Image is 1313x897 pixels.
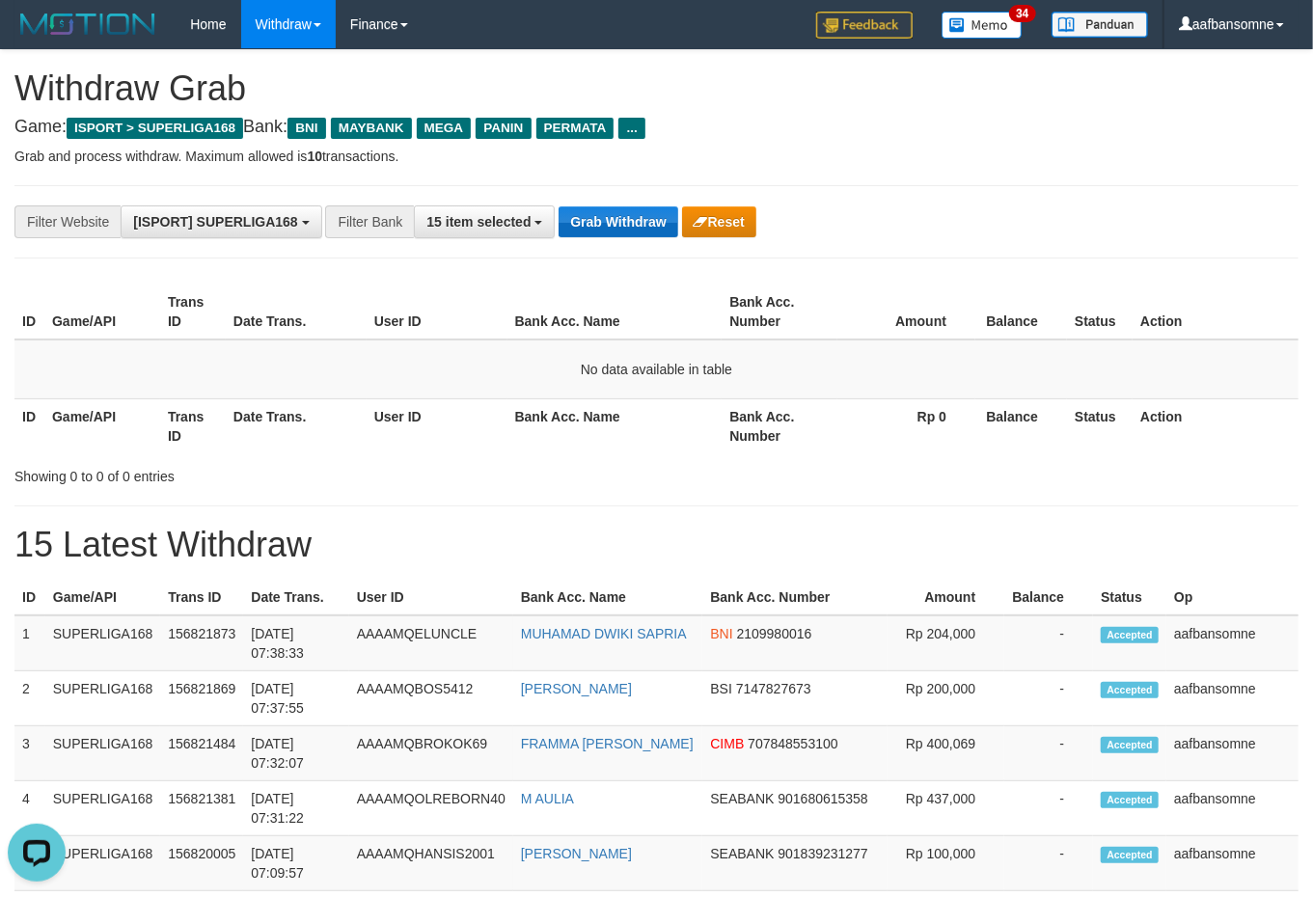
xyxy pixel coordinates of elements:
td: - [1004,671,1093,726]
td: 156820005 [160,836,243,891]
img: Feedback.jpg [816,12,913,39]
span: [ISPORT] SUPERLIGA168 [133,214,297,230]
td: SUPERLIGA168 [45,726,161,781]
td: aafbansomne [1166,726,1299,781]
th: Status [1067,398,1133,453]
button: Open LiveChat chat widget [8,8,66,66]
td: aafbansomne [1166,615,1299,671]
td: 2 [14,671,45,726]
img: Button%20Memo.svg [942,12,1023,39]
td: [DATE] 07:37:55 [243,671,348,726]
th: Balance [975,398,1067,453]
td: 4 [14,781,45,836]
span: BNI [287,118,325,139]
td: 1 [14,615,45,671]
span: Copy 7147827673 to clipboard [736,681,811,696]
td: Rp 437,000 [888,781,1004,836]
span: MAYBANK [331,118,412,139]
td: aafbansomne [1166,836,1299,891]
td: 156821869 [160,671,243,726]
th: Game/API [45,580,161,615]
td: 156821381 [160,781,243,836]
span: Accepted [1101,627,1159,643]
td: SUPERLIGA168 [45,615,161,671]
div: Filter Bank [325,205,414,238]
span: PANIN [476,118,531,139]
span: Copy 901839231277 to clipboard [778,846,867,861]
a: [PERSON_NAME] [521,681,632,696]
span: 15 item selected [426,214,531,230]
td: aafbansomne [1166,781,1299,836]
td: [DATE] 07:09:57 [243,836,348,891]
td: - [1004,615,1093,671]
th: Op [1166,580,1299,615]
span: ISPORT > SUPERLIGA168 [67,118,243,139]
h1: Withdraw Grab [14,69,1299,108]
td: - [1004,836,1093,891]
td: Rp 100,000 [888,836,1004,891]
h1: 15 Latest Withdraw [14,526,1299,564]
td: SUPERLIGA168 [45,671,161,726]
span: ... [618,118,644,139]
th: Status [1093,580,1166,615]
div: Filter Website [14,205,121,238]
a: M AULIA [521,791,574,806]
a: MUHAMAD DWIKI SAPRIA [521,626,687,641]
th: Game/API [44,285,160,340]
td: - [1004,726,1093,781]
td: 3 [14,726,45,781]
span: SEABANK [710,846,774,861]
th: Bank Acc. Name [507,398,723,453]
td: AAAAMQHANSIS2001 [349,836,513,891]
span: PERMATA [536,118,615,139]
span: Copy 2109980016 to clipboard [737,626,812,641]
span: Copy 901680615358 to clipboard [778,791,867,806]
td: SUPERLIGA168 [45,781,161,836]
span: SEABANK [710,791,774,806]
th: User ID [367,398,507,453]
td: AAAAMQBOS5412 [349,671,513,726]
td: 156821484 [160,726,243,781]
th: Balance [1004,580,1093,615]
th: Date Trans. [243,580,348,615]
th: Bank Acc. Name [507,285,723,340]
th: ID [14,285,44,340]
th: Bank Acc. Number [722,285,837,340]
a: [PERSON_NAME] [521,846,632,861]
td: Rp 200,000 [888,671,1004,726]
th: Game/API [44,398,160,453]
p: Grab and process withdraw. Maximum allowed is transactions. [14,147,1299,166]
th: Date Trans. [226,285,367,340]
th: Amount [888,580,1004,615]
td: Rp 204,000 [888,615,1004,671]
th: Action [1133,285,1299,340]
span: BSI [710,681,732,696]
button: [ISPORT] SUPERLIGA168 [121,205,321,238]
td: No data available in table [14,340,1299,399]
th: User ID [349,580,513,615]
th: Date Trans. [226,398,367,453]
span: Accepted [1101,792,1159,808]
span: Accepted [1101,737,1159,753]
a: FRAMMA [PERSON_NAME] [521,736,694,751]
img: MOTION_logo.png [14,10,161,39]
th: User ID [367,285,507,340]
button: Grab Withdraw [559,206,677,237]
td: - [1004,781,1093,836]
button: 15 item selected [414,205,555,238]
th: ID [14,580,45,615]
td: 156821873 [160,615,243,671]
button: Reset [682,206,756,237]
td: AAAAMQBROKOK69 [349,726,513,781]
div: Showing 0 to 0 of 0 entries [14,459,533,486]
th: Bank Acc. Number [702,580,888,615]
td: aafbansomne [1166,671,1299,726]
th: Bank Acc. Number [722,398,837,453]
span: 34 [1009,5,1035,22]
h4: Game: Bank: [14,118,1299,137]
th: Trans ID [160,285,226,340]
td: [DATE] 07:38:33 [243,615,348,671]
th: Balance [975,285,1067,340]
th: Action [1133,398,1299,453]
span: Copy 707848553100 to clipboard [748,736,837,751]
